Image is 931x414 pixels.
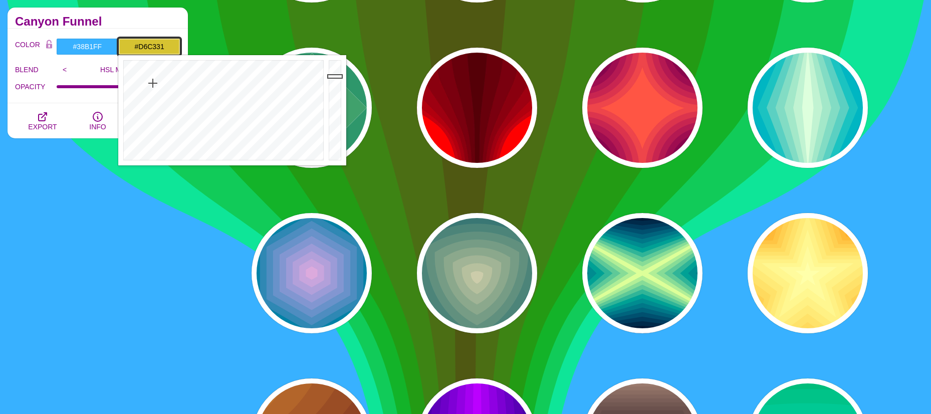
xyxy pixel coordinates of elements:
button: Green to yellow squares and diamonds in each other [252,48,372,168]
button: x shape background [582,213,703,333]
button: outward diamonds shape echo in gradient color blend [748,48,868,168]
button: Color Lock [42,38,57,52]
label: COLOR [15,38,42,55]
h2: Canyon Funnel [15,18,180,26]
p: HSL MODE [73,66,164,74]
button: repeated star shape background [748,213,868,333]
button: INFO [70,103,125,138]
button: EXPORT [15,103,70,138]
input: < [57,62,73,77]
span: EXPORT [28,123,57,131]
button: red funnel shaped curvy stripes [417,48,537,168]
button: shield shape ripple background [417,213,537,333]
button: corner ripple symmetrical ring background [582,48,703,168]
label: BLEND [15,63,57,76]
span: INFO [89,123,106,131]
label: OPACITY [15,80,57,93]
button: hexagon ripple echo outward background image [252,213,372,333]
